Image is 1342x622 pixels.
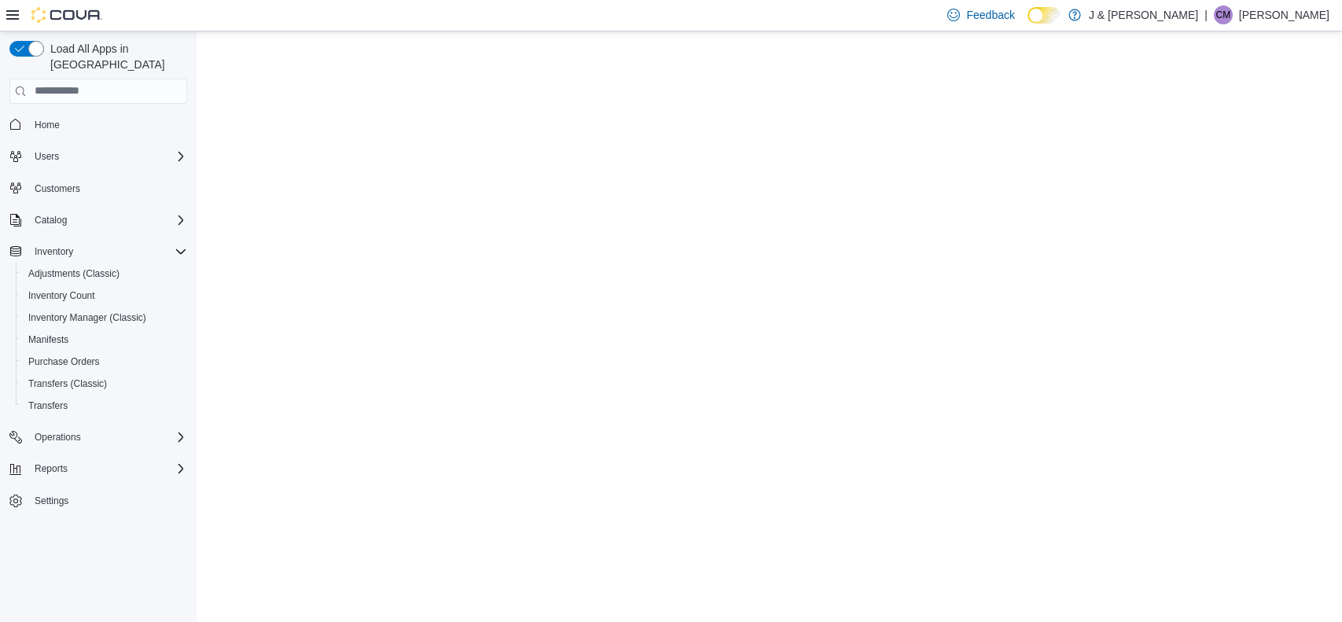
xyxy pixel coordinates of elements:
span: Purchase Orders [28,355,100,368]
span: Settings [28,491,187,510]
button: Settings [3,489,193,512]
span: Catalog [28,211,187,230]
span: Transfers (Classic) [22,374,187,393]
nav: Complex example [9,107,187,554]
button: Reports [3,458,193,480]
button: Operations [3,426,193,448]
span: Home [28,115,187,134]
button: Inventory Count [16,285,193,307]
a: Adjustments (Classic) [22,264,126,283]
span: Users [35,150,59,163]
span: Customers [28,179,187,198]
a: Customers [28,179,86,198]
span: Inventory Manager (Classic) [28,311,146,324]
input: Dark Mode [1028,7,1061,24]
button: Transfers (Classic) [16,373,193,395]
span: Transfers [28,399,68,412]
a: Transfers (Classic) [22,374,113,393]
p: J & [PERSON_NAME] [1089,6,1198,24]
span: Inventory Manager (Classic) [22,308,187,327]
span: Adjustments (Classic) [22,264,187,283]
button: Inventory [28,242,79,261]
span: Catalog [35,214,67,226]
span: Inventory Count [22,286,187,305]
a: Manifests [22,330,75,349]
p: | [1204,6,1208,24]
span: Operations [35,431,81,443]
span: Feedback [966,7,1014,23]
button: Adjustments (Classic) [16,263,193,285]
button: Customers [3,177,193,200]
a: Transfers [22,396,74,415]
span: Transfers [22,396,187,415]
span: Home [35,119,60,131]
a: Settings [28,491,75,510]
span: Adjustments (Classic) [28,267,119,280]
button: Purchase Orders [16,351,193,373]
button: Catalog [3,209,193,231]
a: Purchase Orders [22,352,106,371]
span: Inventory [28,242,187,261]
button: Users [3,145,193,167]
button: Operations [28,428,87,447]
button: Catalog [28,211,73,230]
button: Manifests [16,329,193,351]
button: Users [28,147,65,166]
a: Home [28,116,66,134]
span: Manifests [28,333,68,346]
span: Purchase Orders [22,352,187,371]
img: Cova [31,7,102,23]
span: Operations [28,428,187,447]
button: Inventory [3,241,193,263]
span: Reports [35,462,68,475]
span: Reports [28,459,187,478]
button: Inventory Manager (Classic) [16,307,193,329]
span: Inventory Count [28,289,95,302]
span: Load All Apps in [GEOGRAPHIC_DATA] [44,41,187,72]
a: Inventory Manager (Classic) [22,308,153,327]
span: Customers [35,182,80,195]
span: Users [28,147,187,166]
span: Transfers (Classic) [28,377,107,390]
button: Reports [28,459,74,478]
p: [PERSON_NAME] [1239,6,1329,24]
span: Manifests [22,330,187,349]
button: Home [3,113,193,136]
div: Cheyenne Mann [1214,6,1233,24]
button: Transfers [16,395,193,417]
span: Inventory [35,245,73,258]
span: Settings [35,495,68,507]
span: CM [1216,6,1231,24]
a: Inventory Count [22,286,101,305]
